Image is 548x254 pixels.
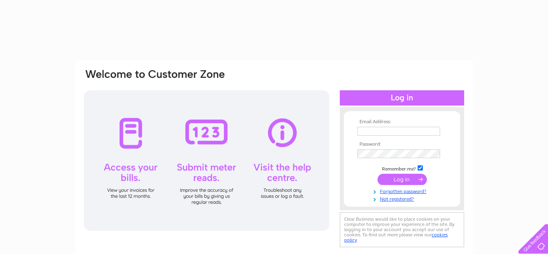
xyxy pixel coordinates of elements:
th: Email Address: [355,119,449,125]
a: Not registered? [357,195,449,202]
input: Submit [378,174,427,185]
a: cookies policy [344,232,448,243]
div: Clear Business would like to place cookies on your computer to improve your experience of the sit... [340,212,464,247]
a: Forgotten password? [357,187,449,195]
td: Remember me? [355,164,449,172]
th: Password: [355,142,449,147]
